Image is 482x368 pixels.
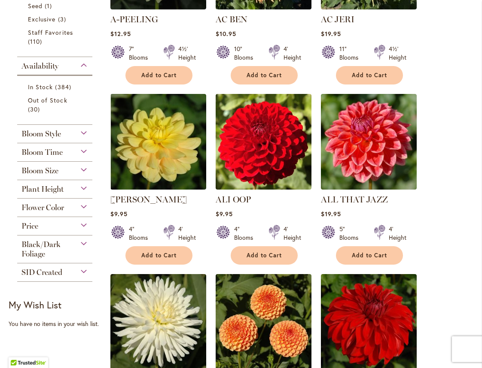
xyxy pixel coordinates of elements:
div: 11" Blooms [339,45,363,62]
span: SID Created [21,268,62,277]
span: Add to Cart [247,72,282,79]
span: $9.95 [110,210,128,218]
span: Seed [28,2,43,10]
a: A-Peeling [110,3,206,11]
span: Bloom Style [21,129,61,139]
a: ALI OOP [216,194,251,205]
a: AC JERI [321,14,354,24]
span: $19.95 [321,30,341,38]
img: ALI OOP [216,94,311,190]
div: 10" Blooms [234,45,258,62]
a: Staff Favorites [28,28,84,46]
span: 110 [28,37,44,46]
strong: My Wish List [9,299,61,311]
button: Add to Cart [125,246,192,265]
button: Add to Cart [231,66,298,84]
a: Out of Stock 30 [28,96,84,114]
span: Black/Dark Foliage [21,240,61,259]
span: $9.95 [216,210,233,218]
span: Plant Height [21,184,64,194]
div: 5" Blooms [339,225,363,242]
a: ALI OOP [216,183,311,191]
iframe: Launch Accessibility Center [6,338,31,362]
span: Add to Cart [141,252,177,259]
button: Add to Cart [231,246,298,265]
div: 4' Height [389,225,406,242]
a: AC BEN [216,3,311,11]
span: 3 [58,15,68,24]
a: In Stock 384 [28,82,84,91]
a: AHOY MATEY [110,183,206,191]
a: [PERSON_NAME] [110,194,187,205]
span: Add to Cart [352,252,387,259]
span: Add to Cart [352,72,387,79]
div: 4' Height [284,225,301,242]
span: 384 [55,82,73,91]
div: 4' Height [178,225,196,242]
button: Add to Cart [336,66,403,84]
div: 7" Blooms [129,45,153,62]
span: In Stock [28,83,53,91]
div: 4" Blooms [234,225,258,242]
a: ALL THAT JAZZ [321,194,388,205]
a: AC Jeri [321,3,417,11]
div: 4" Blooms [129,225,153,242]
a: AC BEN [216,14,247,24]
span: Out of Stock [28,96,67,104]
img: ALL THAT JAZZ [321,94,417,190]
div: 4½' Height [389,45,406,62]
span: Bloom Size [21,166,58,175]
span: 30 [28,105,42,114]
button: Add to Cart [336,246,403,265]
div: You have no items in your wish list. [9,320,105,328]
span: Price [21,221,38,231]
div: 4' Height [284,45,301,62]
a: Seed [28,1,84,10]
img: AHOY MATEY [110,94,206,190]
span: Flower Color [21,203,64,212]
button: Add to Cart [125,66,192,84]
span: Bloom Time [21,148,63,157]
span: $19.95 [321,210,341,218]
span: $12.95 [110,30,131,38]
div: 4½' Height [178,45,196,62]
span: Staff Favorites [28,28,73,36]
span: Add to Cart [141,72,177,79]
a: A-PEELING [110,14,158,24]
a: Exclusive [28,15,84,24]
span: Add to Cart [247,252,282,259]
span: Availability [21,61,58,71]
a: ALL THAT JAZZ [321,183,417,191]
span: 1 [45,1,54,10]
span: $10.95 [216,30,236,38]
span: Exclusive [28,15,55,23]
